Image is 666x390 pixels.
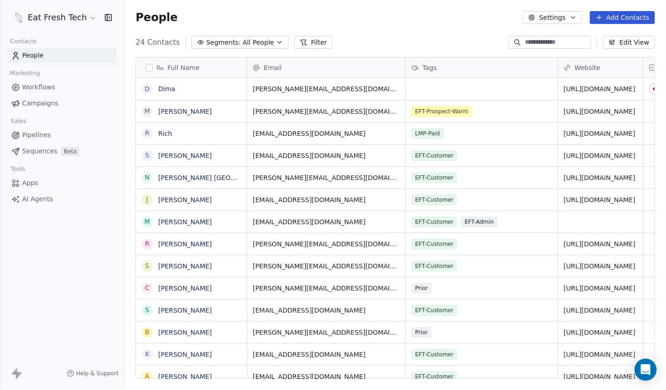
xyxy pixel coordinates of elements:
[253,239,400,249] span: [PERSON_NAME][EMAIL_ADDRESS][DOMAIN_NAME]
[145,372,149,381] div: A
[22,130,51,140] span: Pipelines
[158,174,282,181] a: [PERSON_NAME] [GEOGRAPHIC_DATA]
[564,262,636,270] a: [URL][DOMAIN_NAME]
[564,351,636,358] a: [URL][DOMAIN_NAME]
[158,373,212,380] a: [PERSON_NAME]
[411,128,444,139] span: LMP-Paid
[145,261,149,271] div: S
[422,63,437,72] span: Tags
[253,151,400,160] span: [EMAIL_ADDRESS][DOMAIN_NAME]
[253,84,400,93] span: [PERSON_NAME][EMAIL_ADDRESS][DOMAIN_NAME]
[158,130,172,137] a: Rich
[22,178,38,188] span: Apps
[28,12,87,23] span: Eat Fresh Tech
[253,328,400,337] span: [PERSON_NAME][EMAIL_ADDRESS][DOMAIN_NAME]
[411,216,457,227] span: EFT-Customer
[411,305,457,316] span: EFT-Customer
[575,63,601,72] span: Website
[564,174,636,181] a: [URL][DOMAIN_NAME]
[564,240,636,248] a: [URL][DOMAIN_NAME]
[564,285,636,292] a: [URL][DOMAIN_NAME]
[7,80,117,95] a: Workflows
[67,370,119,377] a: Help & Support
[7,48,117,63] a: People
[603,36,655,49] button: Edit View
[136,37,180,48] span: 24 Contacts
[6,162,29,176] span: Tools
[158,108,212,115] a: [PERSON_NAME]
[7,144,117,159] a: SequencesBeta
[253,217,400,227] span: [EMAIL_ADDRESS][DOMAIN_NAME]
[253,129,400,138] span: [EMAIL_ADDRESS][DOMAIN_NAME]
[253,195,400,204] span: [EMAIL_ADDRESS][DOMAIN_NAME]
[6,35,41,48] span: Contacts
[13,12,24,23] img: leaf-favicon-512.png
[145,173,149,182] div: N
[158,329,212,336] a: [PERSON_NAME]
[411,172,457,183] span: EFT-Customer
[6,66,44,80] span: Marketing
[243,38,274,47] span: All People
[145,349,149,359] div: K
[145,283,149,293] div: C
[564,373,636,380] a: [URL][DOMAIN_NAME]
[22,82,55,92] span: Workflows
[564,307,636,314] a: [URL][DOMAIN_NAME]
[158,240,212,248] a: [PERSON_NAME]
[590,11,655,24] button: Add Contacts
[136,58,247,77] div: Full Name
[145,84,150,94] div: D
[294,36,333,49] button: Filter
[22,51,44,60] span: People
[158,218,212,226] a: [PERSON_NAME]
[22,99,58,108] span: Campaigns
[7,175,117,191] a: Apps
[411,194,457,205] span: EFT-Customer
[247,58,405,77] div: Email
[136,11,178,24] span: People
[564,152,636,159] a: [URL][DOMAIN_NAME]
[406,58,558,77] div: Tags
[635,359,657,381] div: Open Intercom Messenger
[564,108,636,115] a: [URL][DOMAIN_NAME]
[146,195,148,204] div: J
[253,350,400,359] span: [EMAIL_ADDRESS][DOMAIN_NAME]
[145,327,149,337] div: B
[253,284,400,293] span: [PERSON_NAME][EMAIL_ADDRESS][DOMAIN_NAME]
[253,173,400,182] span: [PERSON_NAME][EMAIL_ADDRESS][DOMAIN_NAME]
[411,283,432,294] span: Prior
[461,216,497,227] span: EFT-Admin
[145,239,149,249] div: R
[564,130,636,137] a: [URL][DOMAIN_NAME]
[158,262,212,270] a: [PERSON_NAME]
[158,351,212,358] a: [PERSON_NAME]
[411,106,472,117] span: EFT-Prospect-Warm
[22,146,57,156] span: Sequences
[7,192,117,207] a: AI Agents
[158,307,212,314] a: [PERSON_NAME]
[564,85,636,93] a: [URL][DOMAIN_NAME]
[61,147,79,156] span: Beta
[6,114,30,128] span: Sales
[144,106,150,116] div: M
[144,217,150,227] div: M
[411,150,457,161] span: EFT-Customer
[22,194,53,204] span: AI Agents
[411,261,457,272] span: EFT-Customer
[76,370,119,377] span: Help & Support
[206,38,241,47] span: Segments:
[411,371,457,382] span: EFT-Customer
[253,372,400,381] span: [EMAIL_ADDRESS][DOMAIN_NAME]
[158,285,212,292] a: [PERSON_NAME]
[411,327,432,338] span: Prior
[136,78,247,379] div: grid
[253,107,400,116] span: [PERSON_NAME][EMAIL_ADDRESS][DOMAIN_NAME]
[167,63,200,72] span: Full Name
[411,239,457,250] span: EFT-Customer
[145,305,149,315] div: S
[158,196,212,204] a: [PERSON_NAME]
[558,58,643,77] div: Website
[7,128,117,143] a: Pipelines
[158,152,212,159] a: [PERSON_NAME]
[145,151,149,160] div: S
